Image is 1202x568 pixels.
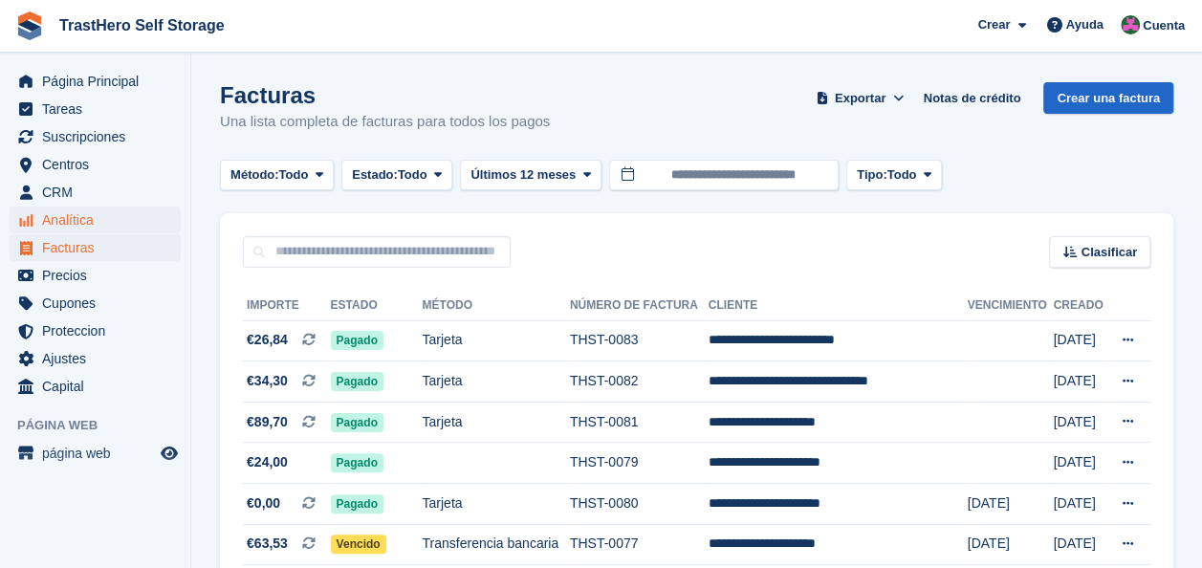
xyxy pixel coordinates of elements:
span: Cupones [42,290,157,317]
span: CRM [42,179,157,206]
td: THST-0082 [570,361,709,403]
span: Pagado [331,413,383,432]
span: €0,00 [247,493,280,513]
span: página web [42,440,157,467]
span: €26,84 [247,330,288,350]
span: Todo [279,165,309,185]
p: Una lista completa de facturas para todos los pagos [220,111,550,133]
span: Ayuda [1066,15,1104,34]
span: Precios [42,262,157,289]
span: Centros [42,151,157,178]
span: Últimos 12 meses [470,165,576,185]
td: THST-0079 [570,443,709,484]
span: €89,70 [247,412,288,432]
td: [DATE] [1053,361,1106,403]
th: Vencimiento [968,291,1054,321]
span: Vencido [331,535,386,554]
button: Estado: Todo [341,160,452,191]
td: Tarjeta [422,320,569,361]
span: Método: [230,165,279,185]
td: Tarjeta [422,484,569,525]
td: [DATE] [1053,402,1106,443]
a: menu [10,345,181,372]
td: THST-0083 [570,320,709,361]
a: menu [10,207,181,233]
span: Cuenta [1143,16,1185,35]
a: menu [10,151,181,178]
span: Tareas [42,96,157,122]
a: menu [10,234,181,261]
img: stora-icon-8386f47178a22dfd0bd8f6a31ec36ba5ce8667c1dd55bd0f319d3a0aa187defe.svg [15,11,44,40]
button: Exportar [813,82,908,114]
th: Estado [331,291,423,321]
a: menú [10,440,181,467]
a: menu [10,123,181,150]
a: Crear una factura [1043,82,1173,114]
th: Número de factura [570,291,709,321]
span: Todo [886,165,916,185]
th: Importe [243,291,331,321]
span: €34,30 [247,371,288,391]
span: Facturas [42,234,157,261]
span: Analítica [42,207,157,233]
td: [DATE] [968,484,1054,525]
th: Método [422,291,569,321]
span: Capital [42,373,157,400]
button: Tipo: Todo [846,160,942,191]
a: menu [10,262,181,289]
td: [DATE] [1053,524,1106,565]
td: THST-0081 [570,402,709,443]
a: menu [10,373,181,400]
span: Estado: [352,165,398,185]
button: Método: Todo [220,160,334,191]
a: menu [10,96,181,122]
span: Ajustes [42,345,157,372]
span: €63,53 [247,534,288,554]
span: Tipo: [857,165,887,185]
td: [DATE] [968,524,1054,565]
span: Página web [17,416,190,435]
td: [DATE] [1053,443,1106,484]
span: Pagado [331,453,383,472]
td: THST-0080 [570,484,709,525]
span: Pagado [331,494,383,513]
a: menu [10,68,181,95]
a: Notas de crédito [915,82,1028,114]
td: Tarjeta [422,402,569,443]
a: menu [10,290,181,317]
span: Proteccion [42,317,157,344]
span: Todo [398,165,427,185]
button: Últimos 12 meses [460,160,601,191]
td: [DATE] [1053,484,1106,525]
span: €24,00 [247,452,288,472]
td: [DATE] [1053,320,1106,361]
span: Pagado [331,331,383,350]
a: menu [10,179,181,206]
a: menu [10,317,181,344]
span: Clasificar [1081,243,1137,262]
th: Cliente [709,291,968,321]
span: Página Principal [42,68,157,95]
span: Crear [977,15,1010,34]
a: Vista previa de la tienda [158,442,181,465]
td: THST-0077 [570,524,709,565]
a: TrastHero Self Storage [52,10,232,41]
span: Exportar [835,89,885,108]
span: Pagado [331,372,383,391]
td: Tarjeta [422,361,569,403]
img: Marua Grioui [1121,15,1140,34]
td: Transferencia bancaria [422,524,569,565]
th: Creado [1053,291,1106,321]
h1: Facturas [220,82,550,108]
span: Suscripciones [42,123,157,150]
